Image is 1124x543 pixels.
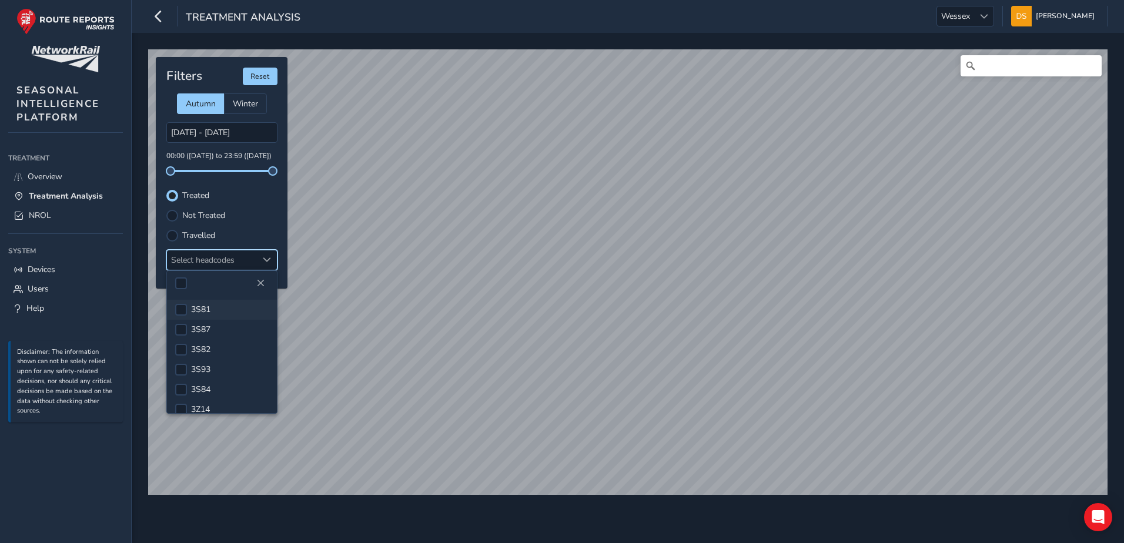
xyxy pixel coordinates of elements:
div: Open Intercom Messenger [1084,503,1112,531]
img: rr logo [16,8,115,35]
span: Devices [28,264,55,275]
div: Autumn [177,93,224,114]
span: NROL [29,210,51,221]
a: Overview [8,167,123,186]
a: Devices [8,260,123,279]
span: [PERSON_NAME] [1036,6,1095,26]
div: Select headcodes [167,250,257,270]
span: Treatment Analysis [186,10,300,26]
button: Reset [243,68,277,85]
a: NROL [8,206,123,225]
button: [PERSON_NAME] [1011,6,1099,26]
h4: Filters [166,69,202,83]
div: System [8,242,123,260]
div: Treatment [8,149,123,167]
a: Treatment Analysis [8,186,123,206]
label: Not Treated [182,212,225,220]
input: Search [961,55,1102,76]
canvas: Map [148,49,1108,495]
label: Treated [182,192,209,200]
p: 00:00 ([DATE]) to 23:59 ([DATE]) [166,151,277,162]
span: 3Z14 [191,404,210,415]
div: Winter [224,93,267,114]
span: 3S93 [191,364,210,375]
span: 3S84 [191,384,210,395]
span: Wessex [937,6,974,26]
span: 3S82 [191,344,210,355]
span: Users [28,283,49,294]
span: Winter [233,98,258,109]
img: diamond-layout [1011,6,1032,26]
span: Autumn [186,98,216,109]
a: Help [8,299,123,318]
span: Help [26,303,44,314]
img: customer logo [31,46,100,72]
button: Close [252,275,269,291]
span: 3S81 [191,304,210,315]
span: SEASONAL INTELLIGENCE PLATFORM [16,83,99,124]
label: Travelled [182,232,215,240]
span: Treatment Analysis [29,190,103,202]
span: Overview [28,171,62,182]
a: Users [8,279,123,299]
span: 3S87 [191,324,210,335]
p: Disclaimer: The information shown can not be solely relied upon for any safety-related decisions,... [17,347,117,417]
